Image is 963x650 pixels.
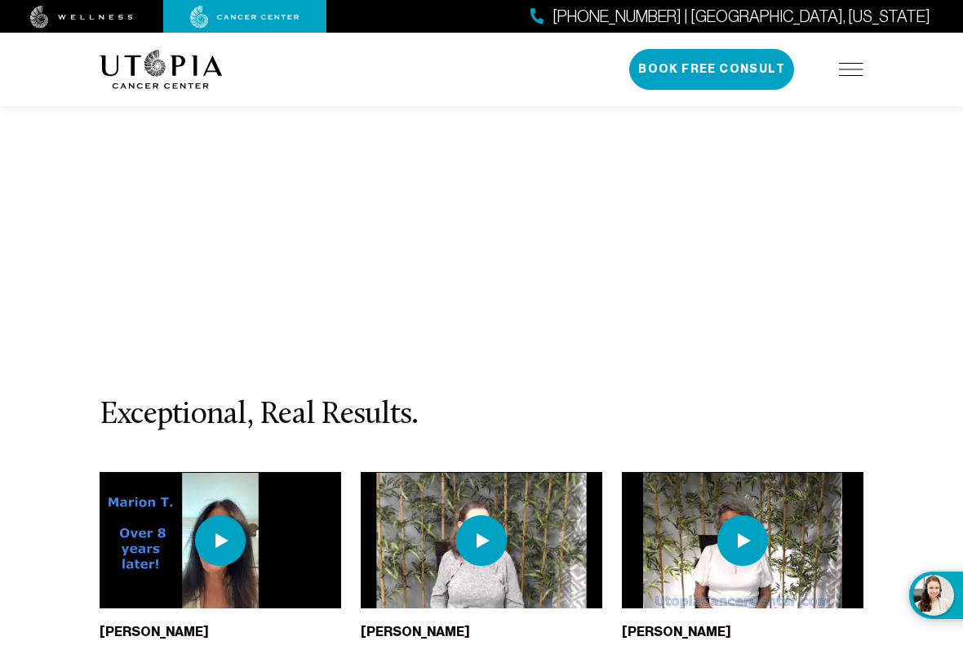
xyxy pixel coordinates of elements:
[100,50,223,89] img: logo
[195,515,246,566] img: play icon
[30,6,133,29] img: wellness
[100,472,341,608] img: thumbnail
[717,515,768,566] img: play icon
[456,515,507,566] img: play icon
[553,5,930,29] span: [PHONE_NUMBER] | [GEOGRAPHIC_DATA], [US_STATE]
[530,5,930,29] a: [PHONE_NUMBER] | [GEOGRAPHIC_DATA], [US_STATE]
[839,63,863,76] img: icon-hamburger
[622,472,863,608] img: thumbnail
[629,49,794,90] button: Book Free Consult
[190,6,300,29] img: cancer center
[361,472,602,608] img: thumbnail
[100,398,863,433] h3: Exceptional, Real Results.
[100,624,209,639] b: [PERSON_NAME]
[361,624,470,639] b: [PERSON_NAME]
[622,624,731,639] b: [PERSON_NAME]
